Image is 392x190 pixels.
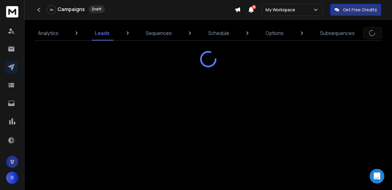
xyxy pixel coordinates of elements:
button: Get Free Credits [330,4,381,16]
a: Leads [91,26,113,40]
a: Analytics [34,26,62,40]
p: My Workspace [266,7,298,13]
p: Leads [95,29,110,37]
button: R [6,172,18,184]
a: Options [262,26,287,40]
p: Options [266,29,284,37]
a: Schedule [205,26,233,40]
p: Get Free Credits [343,7,377,13]
p: Analytics [38,29,58,37]
p: 0 % [50,8,53,12]
a: Subsequences [316,26,358,40]
div: Open Intercom Messenger [370,169,384,184]
p: Sequences [146,29,172,37]
div: Draft [89,5,105,13]
span: 26 [252,5,256,9]
p: Schedule [208,29,229,37]
h1: Campaigns [58,6,85,13]
p: Subsequences [320,29,355,37]
a: Sequences [142,26,175,40]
